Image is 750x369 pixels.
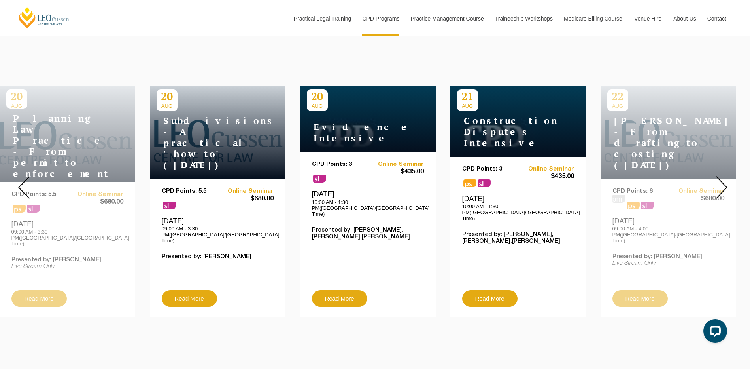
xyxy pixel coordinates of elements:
[157,103,178,109] span: AUG
[405,2,489,36] a: Practice Management Course
[157,89,178,103] p: 20
[518,173,574,181] span: $435.00
[457,89,478,103] p: 21
[312,199,424,217] p: 10:00 AM - 1:30 PM([GEOGRAPHIC_DATA]/[GEOGRAPHIC_DATA] Time)
[162,188,218,195] p: CPD Points: 5.5
[312,290,367,307] a: Read More
[462,204,574,221] p: 10:00 AM - 1:30 PM([GEOGRAPHIC_DATA]/[GEOGRAPHIC_DATA] Time)
[356,2,404,36] a: CPD Programs
[462,194,574,221] div: [DATE]
[462,166,518,173] p: CPD Points: 3
[312,227,424,240] p: Presented by: [PERSON_NAME],[PERSON_NAME],[PERSON_NAME]
[462,231,574,245] p: Presented by: [PERSON_NAME],[PERSON_NAME],[PERSON_NAME]
[462,290,518,307] a: Read More
[288,2,357,36] a: Practical Legal Training
[163,202,176,209] span: sl
[701,2,732,36] a: Contact
[162,226,274,243] p: 09:00 AM - 3:30 PM([GEOGRAPHIC_DATA]/[GEOGRAPHIC_DATA] Time)
[518,166,574,173] a: Online Seminar
[18,6,70,29] a: [PERSON_NAME] Centre for Law
[489,2,558,36] a: Traineeship Workshops
[307,103,328,109] span: AUG
[162,217,274,243] div: [DATE]
[558,2,628,36] a: Medicare Billing Course
[217,188,274,195] a: Online Seminar
[667,2,701,36] a: About Us
[457,115,556,148] h4: Construction Disputes Intensive
[307,122,406,144] h4: Evidence Intensive
[716,176,727,199] img: Next
[217,195,274,203] span: $680.00
[368,161,424,168] a: Online Seminar
[162,290,217,307] a: Read More
[463,179,476,187] span: ps
[628,2,667,36] a: Venue Hire
[697,316,730,349] iframe: LiveChat chat widget
[307,89,328,103] p: 20
[312,161,368,168] p: CPD Points: 3
[312,190,424,217] div: [DATE]
[457,103,478,109] span: AUG
[478,179,491,187] span: sl
[313,175,326,183] span: sl
[18,176,30,199] img: Prev
[157,115,255,171] h4: Subdivisions - A practical 'how to' ([DATE])
[162,253,274,260] p: Presented by: [PERSON_NAME]
[368,168,424,176] span: $435.00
